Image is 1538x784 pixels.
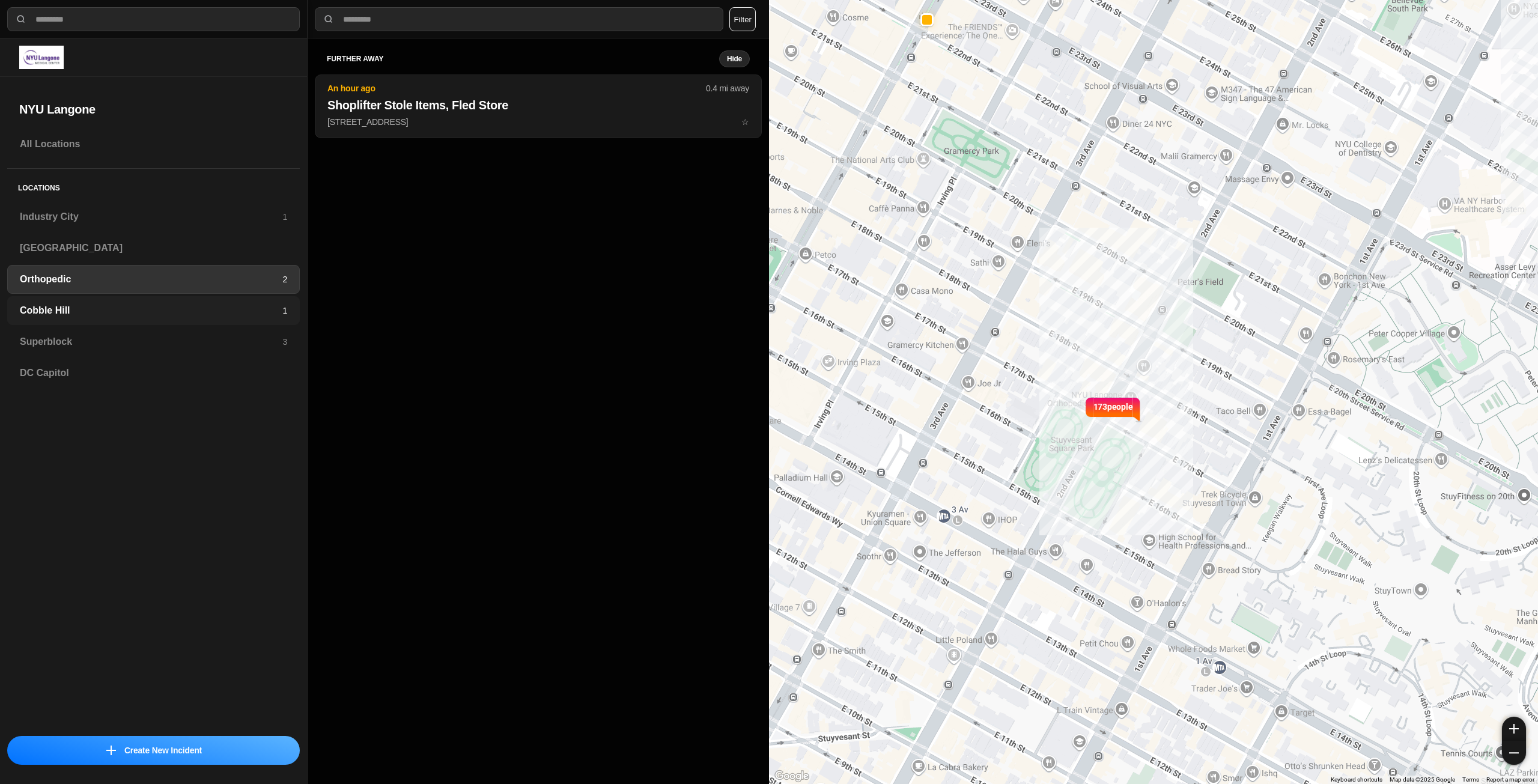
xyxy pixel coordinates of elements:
h3: Orthopedic [20,272,282,287]
a: An hour ago0.4 mi awayShoplifter Stole Items, Fled Store[STREET_ADDRESS]star [315,117,762,127]
h2: NYU Langone [19,101,288,118]
img: notch [1084,395,1093,422]
p: 2 [282,273,287,285]
h3: Cobble Hill [20,303,282,318]
p: 1 [282,305,287,317]
button: zoom-in [1502,717,1526,741]
h3: All Locations [20,137,287,151]
a: Superblock3 [7,327,300,356]
img: Google [772,768,812,784]
p: An hour ago [327,82,706,94]
p: 0.4 mi away [706,82,749,94]
a: All Locations [7,130,300,159]
a: Open this area in Google Maps (opens a new window) [772,768,812,784]
img: icon [106,746,116,755]
button: Keyboard shortcuts [1331,776,1382,784]
h2: Shoplifter Stole Items, Fled Store [327,97,749,114]
p: [STREET_ADDRESS] [327,116,749,128]
h5: further away [327,54,719,64]
h3: Industry City [20,210,282,224]
button: An hour ago0.4 mi awayShoplifter Stole Items, Fled Store[STREET_ADDRESS]star [315,74,762,138]
a: DC Capitol [7,359,300,387]
img: search [15,13,27,25]
img: notch [1132,395,1141,422]
a: Orthopedic2 [7,265,300,294]
small: Hide [727,54,742,64]
h5: Locations [7,169,300,202]
img: zoom-out [1509,748,1519,758]
a: Report a map error [1486,776,1534,783]
a: Industry City1 [7,202,300,231]
p: 173 people [1093,400,1133,427]
span: Map data ©2025 Google [1390,776,1455,783]
h3: DC Capitol [20,366,287,380]
a: Terms (opens in new tab) [1462,776,1479,783]
p: 1 [282,211,287,223]
img: zoom-in [1509,724,1519,734]
button: Filter [729,7,756,31]
p: Create New Incident [124,744,202,756]
button: iconCreate New Incident [7,736,300,765]
img: logo [19,46,64,69]
img: search [323,13,335,25]
h3: Superblock [20,335,282,349]
a: [GEOGRAPHIC_DATA] [7,234,300,263]
button: Hide [719,50,750,67]
h3: [GEOGRAPHIC_DATA] [20,241,287,255]
a: Cobble Hill1 [7,296,300,325]
button: zoom-out [1502,741,1526,765]
span: star [741,117,749,127]
p: 3 [282,336,287,348]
